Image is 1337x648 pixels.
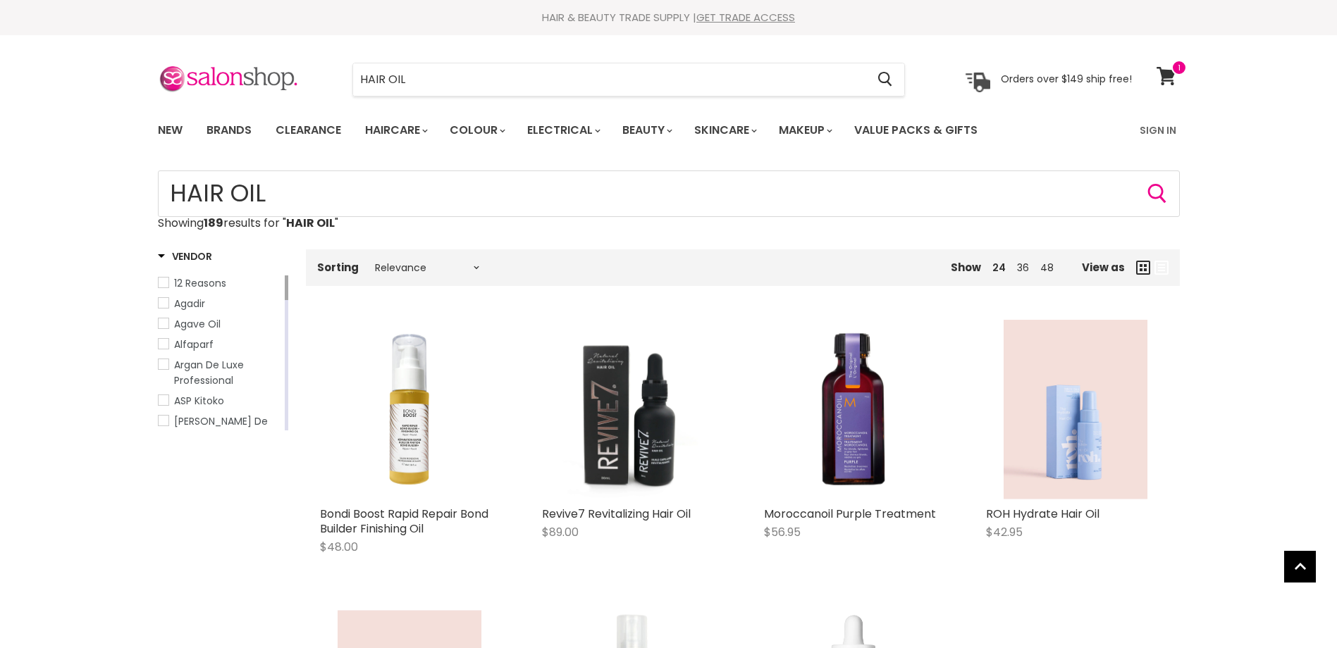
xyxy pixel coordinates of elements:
[158,357,282,388] a: Argan De Luxe Professional
[1082,261,1125,273] span: View as
[147,116,193,145] a: New
[320,506,488,537] a: Bondi Boost Rapid Repair Bond Builder Finishing Oil
[158,170,1180,217] form: Product
[286,215,335,231] strong: HAIR OIL
[951,260,981,275] span: Show
[612,116,681,145] a: Beauty
[158,316,282,332] a: Agave Oil
[158,275,282,291] a: 12 Reasons
[174,394,224,408] span: ASP Kitoko
[768,116,841,145] a: Makeup
[320,539,358,555] span: $48.00
[986,506,1099,522] a: ROH Hydrate Hair Oil
[353,63,867,96] input: Search
[764,524,801,540] span: $56.95
[1001,73,1132,85] p: Orders over $149 ship free!
[355,116,436,145] a: Haircare
[1004,320,1147,499] img: ROH Hydrate Hair Oil
[684,116,765,145] a: Skincare
[320,320,500,499] img: Bondi Boost Rapid Repair Bond Builder Finishing Oil
[140,110,1197,151] nav: Main
[517,116,609,145] a: Electrical
[844,116,988,145] a: Value Packs & Gifts
[542,524,579,540] span: $89.00
[196,116,262,145] a: Brands
[986,524,1023,540] span: $42.95
[1146,182,1169,205] button: Search
[158,393,282,409] a: ASP Kitoko
[140,11,1197,25] div: HAIR & BEAUTY TRADE SUPPLY |
[1040,261,1054,275] a: 48
[174,276,226,290] span: 12 Reasons
[439,116,514,145] a: Colour
[174,297,205,311] span: Agadir
[867,63,904,96] button: Search
[158,170,1180,217] input: Search
[158,337,282,352] a: Alfaparf
[174,337,214,351] span: Alfaparf
[696,10,795,25] a: GET TRADE ACCESS
[174,358,244,387] span: Argan De Luxe Professional
[147,110,1060,151] ul: Main menu
[542,506,691,522] a: Revive7 Revitalizing Hair Oil
[1017,261,1029,275] a: 36
[764,506,936,522] a: Moroccanoil Purple Treatment
[317,261,359,273] label: Sorting
[542,320,722,499] img: Revive7 Revitalizing Hair Oil
[158,413,282,444] a: Bain De Terre
[992,261,1006,275] a: 24
[158,296,282,311] a: Agadir
[764,320,944,499] img: Moroccanoil Purple Treatment
[174,414,268,444] span: [PERSON_NAME] De Terre
[158,249,212,263] h3: Vendor
[204,215,223,231] strong: 189
[1131,116,1185,145] a: Sign In
[265,116,352,145] a: Clearance
[986,320,1166,499] a: ROH Hydrate Hair Oil
[158,217,1180,230] p: Showing results for " "
[352,63,905,96] form: Product
[174,317,221,331] span: Agave Oil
